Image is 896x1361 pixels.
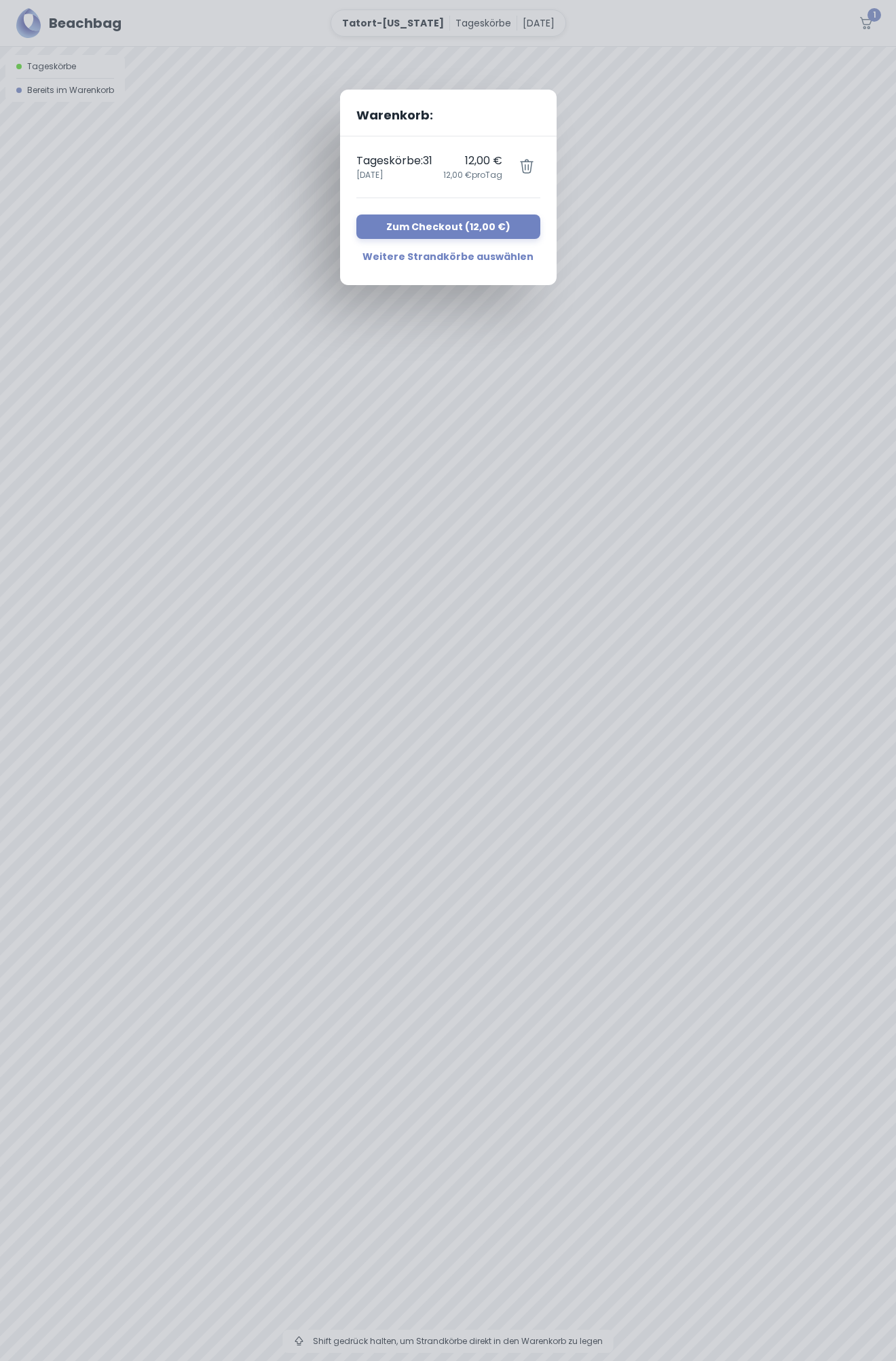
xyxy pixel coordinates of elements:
button: Zum Checkout (12,00 €) [356,215,540,239]
p: 12,00 € [443,153,502,169]
span: 12,00 € pro Tag [443,169,502,181]
p: Tageskörbe : 31 [356,153,432,169]
span: [DATE] [356,169,432,181]
h2: Warenkorb: [340,90,557,136]
button: Weitere Strandkörbe auswählen [356,244,540,269]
